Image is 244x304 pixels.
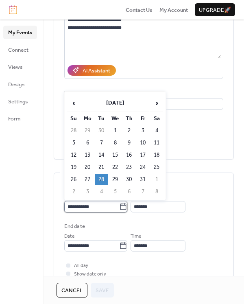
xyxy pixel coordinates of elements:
[122,162,135,173] td: 23
[95,174,108,185] td: 28
[122,137,135,149] td: 9
[95,125,108,136] td: 30
[8,28,32,37] span: My Events
[67,125,80,136] td: 28
[109,125,122,136] td: 1
[150,125,163,136] td: 4
[81,113,94,124] th: Mo
[81,137,94,149] td: 6
[3,26,37,39] a: My Events
[122,174,135,185] td: 30
[3,95,37,108] a: Settings
[81,162,94,173] td: 20
[109,186,122,197] td: 5
[74,270,106,278] span: Show date only
[8,115,21,123] span: Form
[57,283,87,297] button: Cancel
[122,149,135,161] td: 16
[122,125,135,136] td: 2
[67,137,80,149] td: 5
[136,162,149,173] td: 24
[3,112,37,125] a: Form
[136,113,149,124] th: Fr
[8,98,28,106] span: Settings
[81,94,149,112] th: [DATE]
[199,6,231,14] span: Upgrade 🚀
[3,78,37,91] a: Design
[95,149,108,161] td: 14
[95,162,108,173] td: 21
[122,186,135,197] td: 6
[136,186,149,197] td: 7
[67,162,80,173] td: 19
[68,65,116,76] button: AI Assistant
[8,81,24,89] span: Design
[64,222,85,230] div: End date
[83,67,110,75] div: AI Assistant
[95,113,108,124] th: Tu
[150,162,163,173] td: 25
[150,174,163,185] td: 1
[74,262,88,270] span: All day
[8,63,22,71] span: Views
[150,149,163,161] td: 18
[81,186,94,197] td: 3
[64,89,222,97] div: Location
[67,113,80,124] th: Su
[3,60,37,73] a: Views
[64,232,74,241] span: Date
[67,186,80,197] td: 2
[9,5,17,14] img: logo
[8,46,28,54] span: Connect
[150,186,163,197] td: 8
[109,113,122,124] th: We
[109,162,122,173] td: 22
[67,149,80,161] td: 12
[150,113,163,124] th: Sa
[81,149,94,161] td: 13
[109,149,122,161] td: 15
[95,186,108,197] td: 4
[95,137,108,149] td: 7
[109,137,122,149] td: 8
[150,95,163,111] span: ›
[122,113,135,124] th: Th
[81,174,94,185] td: 27
[81,125,94,136] td: 29
[3,43,37,56] a: Connect
[68,95,80,111] span: ‹
[136,149,149,161] td: 17
[150,137,163,149] td: 11
[195,3,235,16] button: Upgrade🚀
[131,232,141,241] span: Time
[136,125,149,136] td: 3
[67,174,80,185] td: 26
[159,6,188,14] a: My Account
[136,174,149,185] td: 31
[136,137,149,149] td: 10
[126,6,152,14] a: Contact Us
[61,287,83,295] span: Cancel
[109,174,122,185] td: 29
